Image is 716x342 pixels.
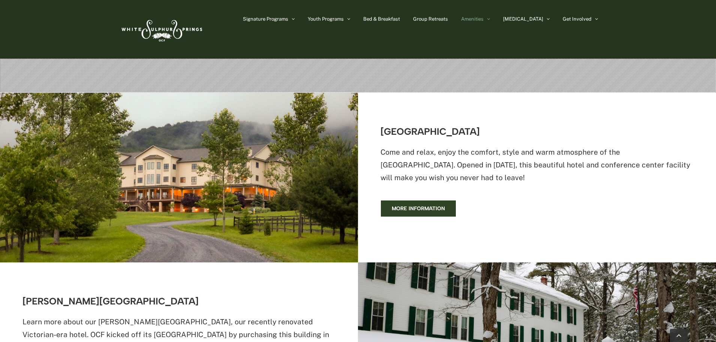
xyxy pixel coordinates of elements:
span: [MEDICAL_DATA] [503,17,543,21]
span: More information [392,205,445,212]
span: Group Retreats [413,17,448,21]
h3: [GEOGRAPHIC_DATA] [380,127,694,137]
span: Get Involved [563,17,592,21]
span: Amenities [461,17,484,21]
span: Signature Programs [243,17,288,21]
span: Bed & Breakfast [363,17,400,21]
span: Youth Programs [308,17,344,21]
img: White Sulphur Springs Logo [118,12,204,47]
span: Come and relax, enjoy the comfort, style and warm atmosphere of the [GEOGRAPHIC_DATA]. Opened in ... [380,148,690,182]
a: More information [380,200,456,217]
h3: [PERSON_NAME][GEOGRAPHIC_DATA] [22,296,336,306]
